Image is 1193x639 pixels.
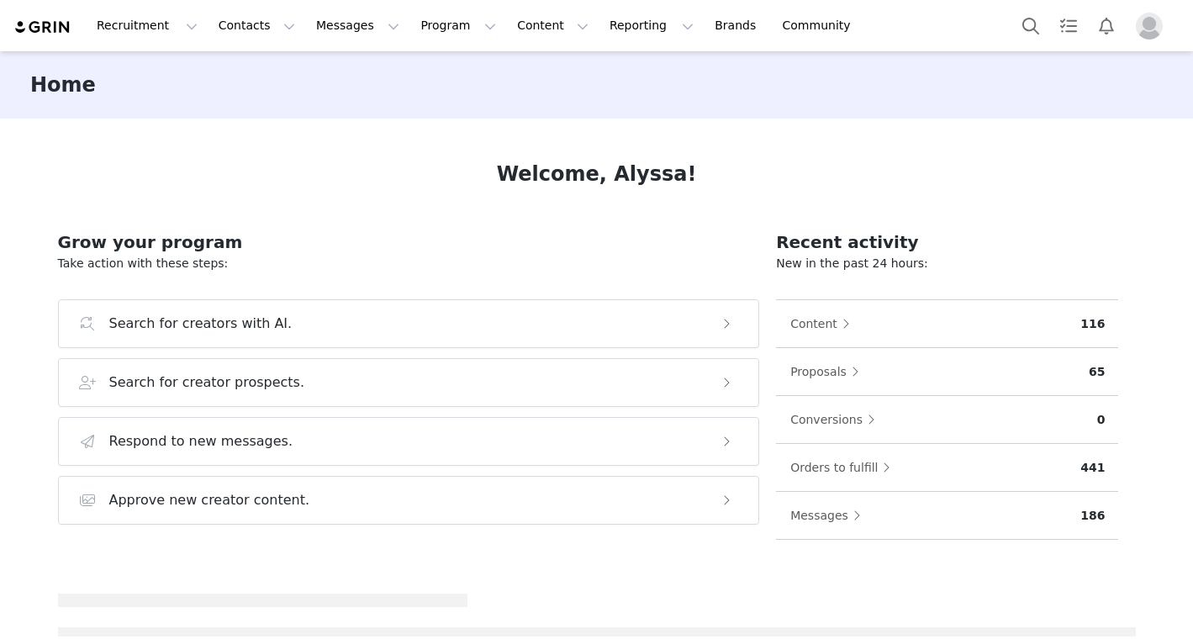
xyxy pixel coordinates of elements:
[13,19,72,35] img: grin logo
[1080,315,1105,333] p: 116
[1050,7,1087,45] a: Tasks
[58,476,760,525] button: Approve new creator content.
[109,372,305,393] h3: Search for creator prospects.
[1080,459,1105,477] p: 441
[109,314,293,334] h3: Search for creators with AI.
[507,7,599,45] button: Content
[1088,7,1125,45] button: Notifications
[1126,13,1180,40] button: Profile
[789,310,858,337] button: Content
[58,417,760,466] button: Respond to new messages.
[306,7,409,45] button: Messages
[705,7,771,45] a: Brands
[410,7,506,45] button: Program
[789,454,899,481] button: Orders to fulfill
[776,255,1118,272] p: New in the past 24 hours:
[789,406,884,433] button: Conversions
[776,230,1118,255] h2: Recent activity
[58,299,760,348] button: Search for creators with AI.
[87,7,208,45] button: Recruitment
[109,490,310,510] h3: Approve new creator content.
[789,358,868,385] button: Proposals
[209,7,305,45] button: Contacts
[1080,507,1105,525] p: 186
[1136,13,1163,40] img: placeholder-profile.jpg
[58,230,760,255] h2: Grow your program
[1089,363,1105,381] p: 65
[30,70,96,100] h3: Home
[599,7,704,45] button: Reporting
[789,502,869,529] button: Messages
[109,431,293,452] h3: Respond to new messages.
[58,358,760,407] button: Search for creator prospects.
[773,7,868,45] a: Community
[497,159,697,189] h1: Welcome, Alyssa!
[1012,7,1049,45] button: Search
[58,255,760,272] p: Take action with these steps:
[1097,411,1106,429] p: 0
